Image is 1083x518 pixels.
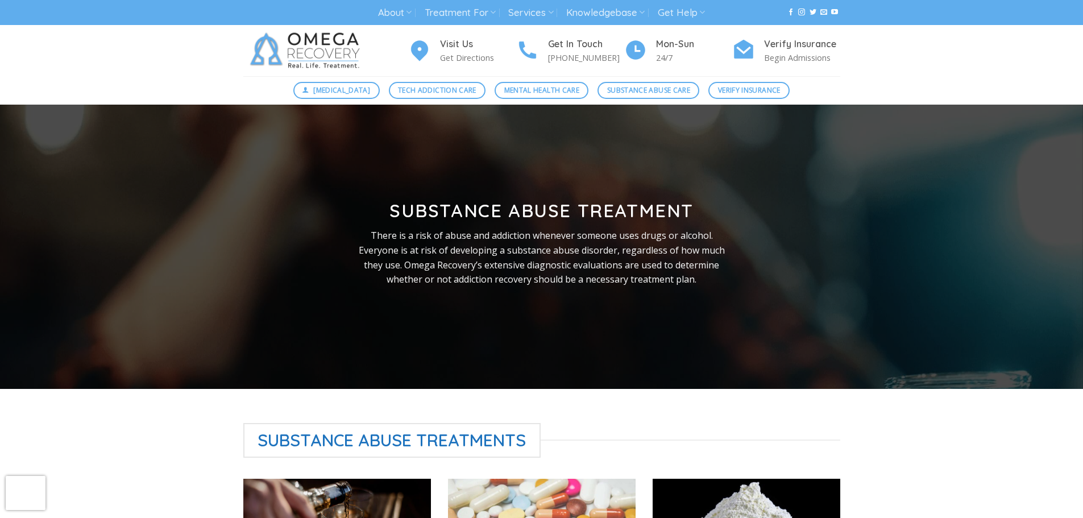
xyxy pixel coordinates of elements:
[810,9,816,16] a: Follow on Twitter
[495,82,588,99] a: Mental Health Care
[358,229,726,287] p: There is a risk of abuse and addiction whenever someone uses drugs or alcohol. Everyone is at ris...
[548,51,624,64] p: [PHONE_NUMBER]
[708,82,790,99] a: Verify Insurance
[548,37,624,52] h4: Get In Touch
[831,9,838,16] a: Follow on YouTube
[764,51,840,64] p: Begin Admissions
[656,51,732,64] p: 24/7
[656,37,732,52] h4: Mon-Sun
[504,85,579,96] span: Mental Health Care
[607,85,690,96] span: Substance Abuse Care
[425,2,496,23] a: Treatment For
[787,9,794,16] a: Follow on Facebook
[243,25,371,76] img: Omega Recovery
[389,82,486,99] a: Tech Addiction Care
[389,199,694,222] strong: Substance Abuse Treatment
[516,37,624,65] a: Get In Touch [PHONE_NUMBER]
[243,423,541,458] span: Substance Abuse Treatments
[718,85,781,96] span: Verify Insurance
[798,9,805,16] a: Follow on Instagram
[658,2,705,23] a: Get Help
[440,51,516,64] p: Get Directions
[508,2,553,23] a: Services
[732,37,840,65] a: Verify Insurance Begin Admissions
[764,37,840,52] h4: Verify Insurance
[378,2,412,23] a: About
[313,85,370,96] span: [MEDICAL_DATA]
[597,82,699,99] a: Substance Abuse Care
[408,37,516,65] a: Visit Us Get Directions
[820,9,827,16] a: Send us an email
[398,85,476,96] span: Tech Addiction Care
[566,2,645,23] a: Knowledgebase
[440,37,516,52] h4: Visit Us
[293,82,380,99] a: [MEDICAL_DATA]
